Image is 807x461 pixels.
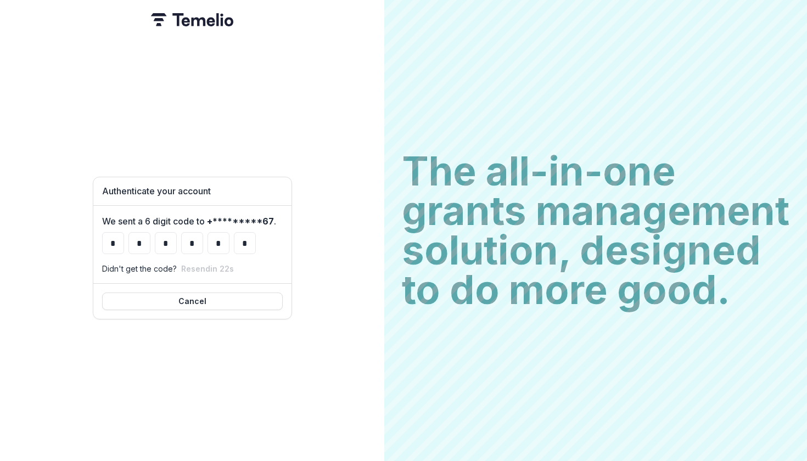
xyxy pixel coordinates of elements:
[128,232,150,254] input: Please enter your pin code
[102,293,283,310] button: Cancel
[102,215,276,228] label: We sent a 6 digit code to .
[102,263,177,274] p: Didn't get the code?
[151,13,233,26] img: Temelio
[102,186,283,196] h1: Authenticate your account
[102,232,124,254] input: Please enter your pin code
[181,232,203,254] input: Please enter your pin code
[208,232,229,254] input: Please enter your pin code
[181,264,234,273] button: Resendin 22s
[234,232,256,254] input: Please enter your pin code
[155,232,177,254] input: Please enter your pin code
